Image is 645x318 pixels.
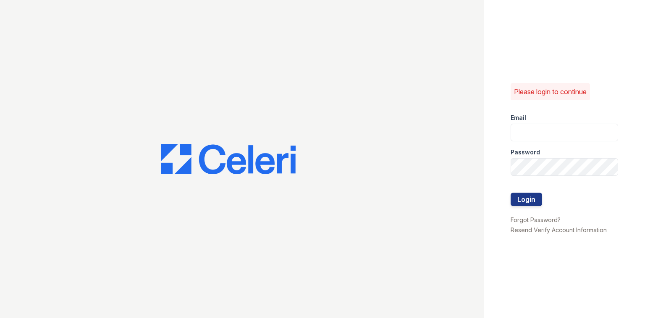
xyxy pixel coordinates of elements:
[161,144,296,174] img: CE_Logo_Blue-a8612792a0a2168367f1c8372b55b34899dd931a85d93a1a3d3e32e68fde9ad4.png
[514,87,587,97] p: Please login to continue
[511,193,542,206] button: Login
[511,226,607,233] a: Resend Verify Account Information
[511,148,540,156] label: Password
[511,114,526,122] label: Email
[511,216,561,223] a: Forgot Password?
